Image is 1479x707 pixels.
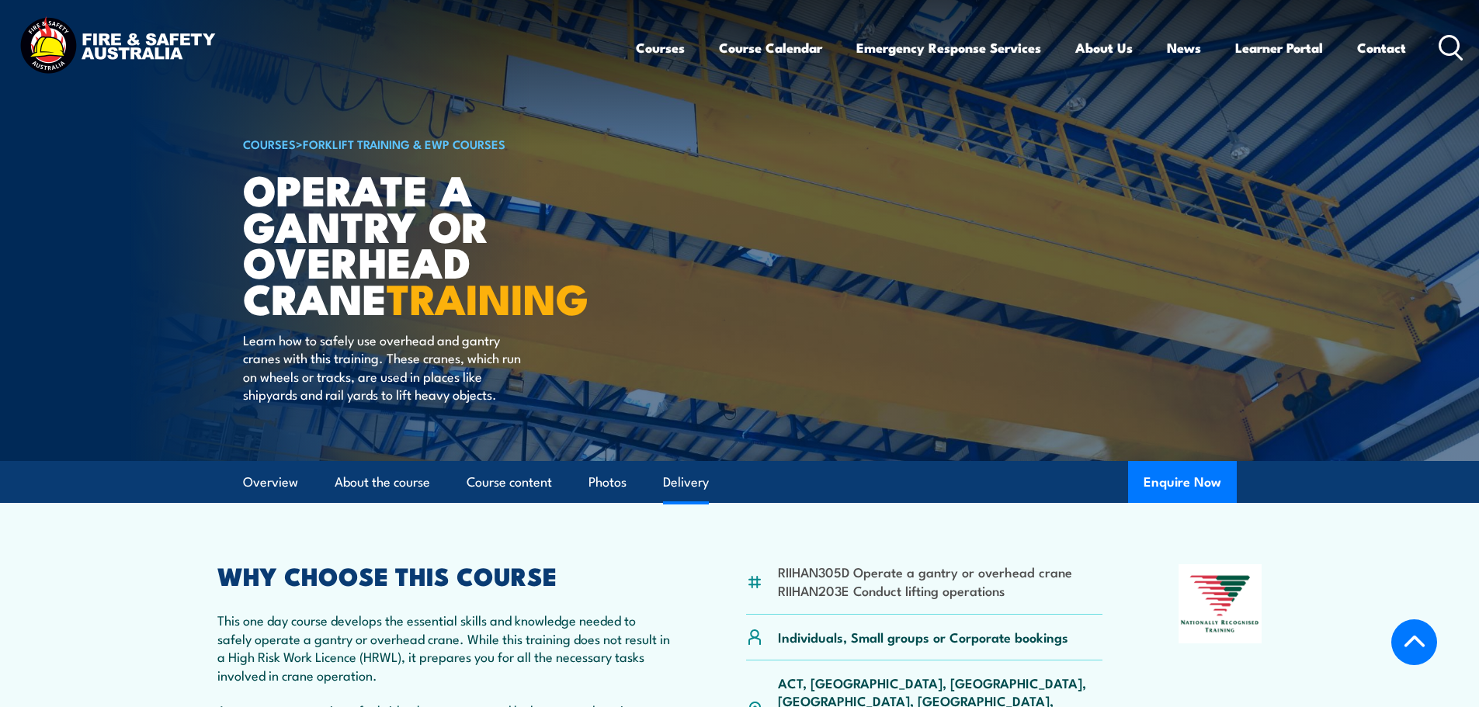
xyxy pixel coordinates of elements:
[243,171,627,316] h1: Operate a Gantry or Overhead Crane
[217,611,671,684] p: This one day course develops the essential skills and knowledge needed to safely operate a gantry...
[243,462,298,503] a: Overview
[778,581,1072,599] li: RIIHAN203E Conduct lifting operations
[588,462,627,503] a: Photos
[1167,27,1201,68] a: News
[217,564,671,586] h2: WHY CHOOSE THIS COURSE
[335,462,430,503] a: About the course
[719,27,822,68] a: Course Calendar
[1357,27,1406,68] a: Contact
[778,563,1072,581] li: RIIHAN305D Operate a gantry or overhead crane
[1235,27,1323,68] a: Learner Portal
[1075,27,1133,68] a: About Us
[243,331,526,404] p: Learn how to safely use overhead and gantry cranes with this training. These cranes, which run on...
[387,265,588,329] strong: TRAINING
[243,134,627,153] h6: >
[778,628,1068,646] p: Individuals, Small groups or Corporate bookings
[243,135,296,152] a: COURSES
[1179,564,1262,643] img: Nationally Recognised Training logo.
[636,27,685,68] a: Courses
[1128,461,1237,503] button: Enquire Now
[663,462,709,503] a: Delivery
[303,135,505,152] a: Forklift Training & EWP Courses
[467,462,552,503] a: Course content
[856,27,1041,68] a: Emergency Response Services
